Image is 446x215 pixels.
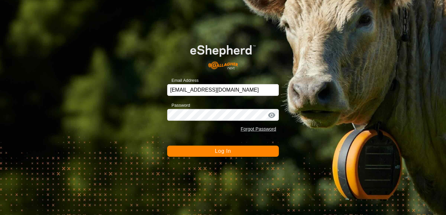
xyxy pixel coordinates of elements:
a: Forgot Password [241,126,276,132]
button: Log In [167,146,279,157]
label: Password [167,102,190,109]
input: Email Address [167,84,279,96]
img: E-shepherd Logo [178,36,267,74]
span: Log In [215,148,231,154]
label: Email Address [167,77,199,84]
